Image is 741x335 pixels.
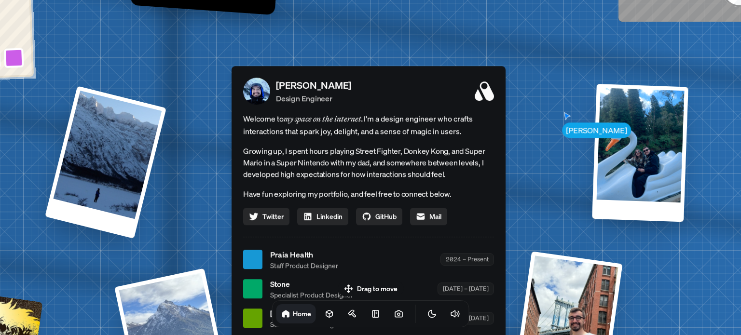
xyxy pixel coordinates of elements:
[270,319,344,329] span: Senior Product Designer
[440,254,494,266] div: 2024 – Present
[356,208,402,225] a: GitHub
[276,304,316,323] a: Home
[297,208,348,225] a: Linkedin
[270,260,338,270] span: Staff Product Designer
[276,93,351,104] p: Design Engineer
[243,188,494,200] p: Have fun exploring my portfolio, and feel free to connect below.
[429,211,441,221] span: Mail
[293,309,311,318] h1: Home
[316,211,343,221] span: Linkedin
[243,78,270,105] img: Profile Picture
[276,78,351,93] p: [PERSON_NAME]
[243,208,289,225] a: Twitter
[446,304,465,323] button: Toggle Audio
[243,145,494,180] p: Growing up, I spent hours playing Street Fighter, Donkey Kong, and Super Mario in a Super Nintend...
[423,304,442,323] button: Toggle Theme
[284,114,364,123] em: my space on the internet.
[375,211,397,221] span: GitHub
[243,112,494,137] span: Welcome to I'm a design engineer who crafts interactions that spark joy, delight, and a sense of ...
[262,211,284,221] span: Twitter
[270,249,338,260] span: Praia Health
[270,278,353,290] span: Stone
[410,208,447,225] a: Mail
[517,123,614,221] img: Profile example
